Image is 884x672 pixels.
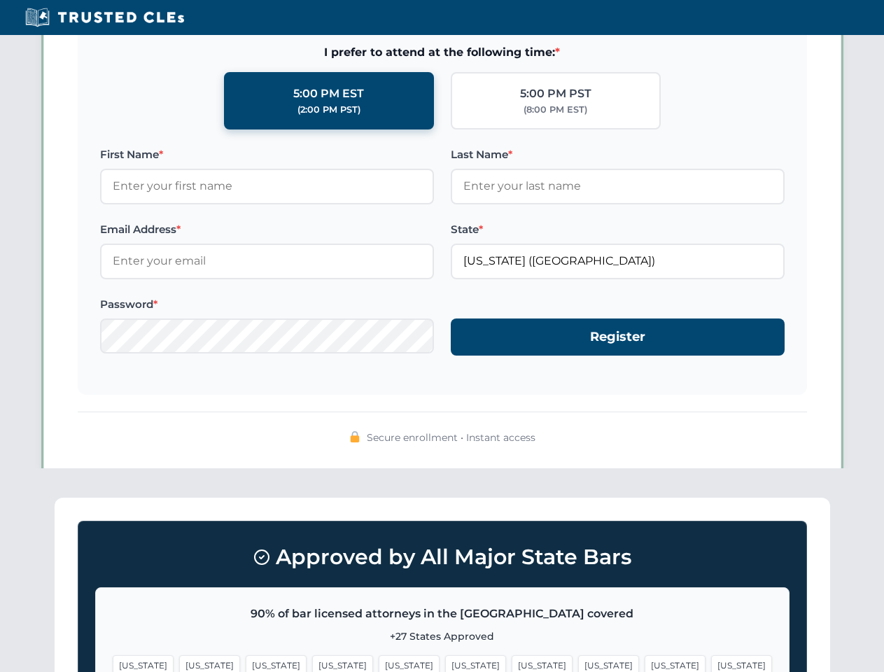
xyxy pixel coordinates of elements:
[100,169,434,204] input: Enter your first name
[451,318,785,356] button: Register
[349,431,360,442] img: 🔒
[100,296,434,313] label: Password
[21,7,188,28] img: Trusted CLEs
[520,85,591,103] div: 5:00 PM PST
[100,43,785,62] span: I prefer to attend at the following time:
[100,221,434,238] label: Email Address
[451,169,785,204] input: Enter your last name
[451,146,785,163] label: Last Name
[451,221,785,238] label: State
[95,538,790,576] h3: Approved by All Major State Bars
[367,430,535,445] span: Secure enrollment • Instant access
[100,146,434,163] label: First Name
[100,244,434,279] input: Enter your email
[451,244,785,279] input: Florida (FL)
[113,605,772,623] p: 90% of bar licensed attorneys in the [GEOGRAPHIC_DATA] covered
[293,85,364,103] div: 5:00 PM EST
[524,103,587,117] div: (8:00 PM EST)
[297,103,360,117] div: (2:00 PM PST)
[113,629,772,644] p: +27 States Approved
